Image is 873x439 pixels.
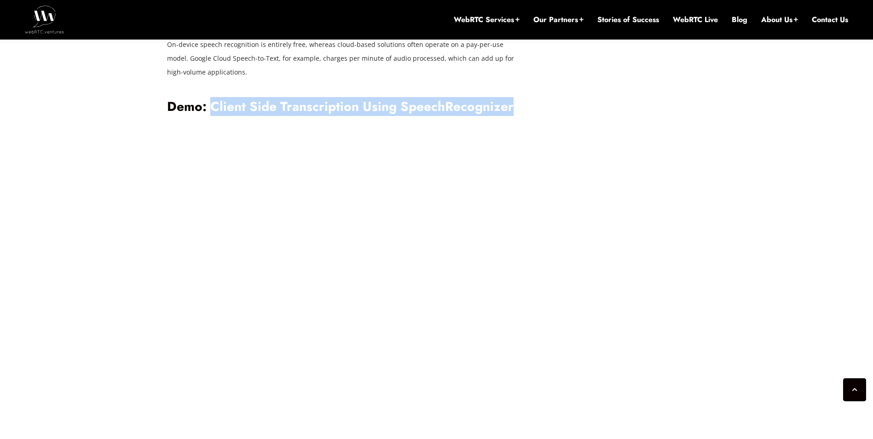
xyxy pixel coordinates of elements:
a: Blog [732,15,747,25]
a: Stories of Success [597,15,659,25]
img: WebRTC.ventures [25,6,64,33]
a: WebRTC Services [454,15,520,25]
a: Contact Us [812,15,848,25]
iframe: Real-Time Speech Transcription on Android with SpeechRecognizer (Demo) [167,128,521,439]
a: About Us [761,15,798,25]
h2: Demo: Client Side Transcription Using SpeechRecognizer [167,99,521,115]
p: On-device speech recognition is entirely free, whereas cloud-based solutions often operate on a p... [167,38,521,79]
a: Our Partners [533,15,584,25]
a: WebRTC Live [673,15,718,25]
